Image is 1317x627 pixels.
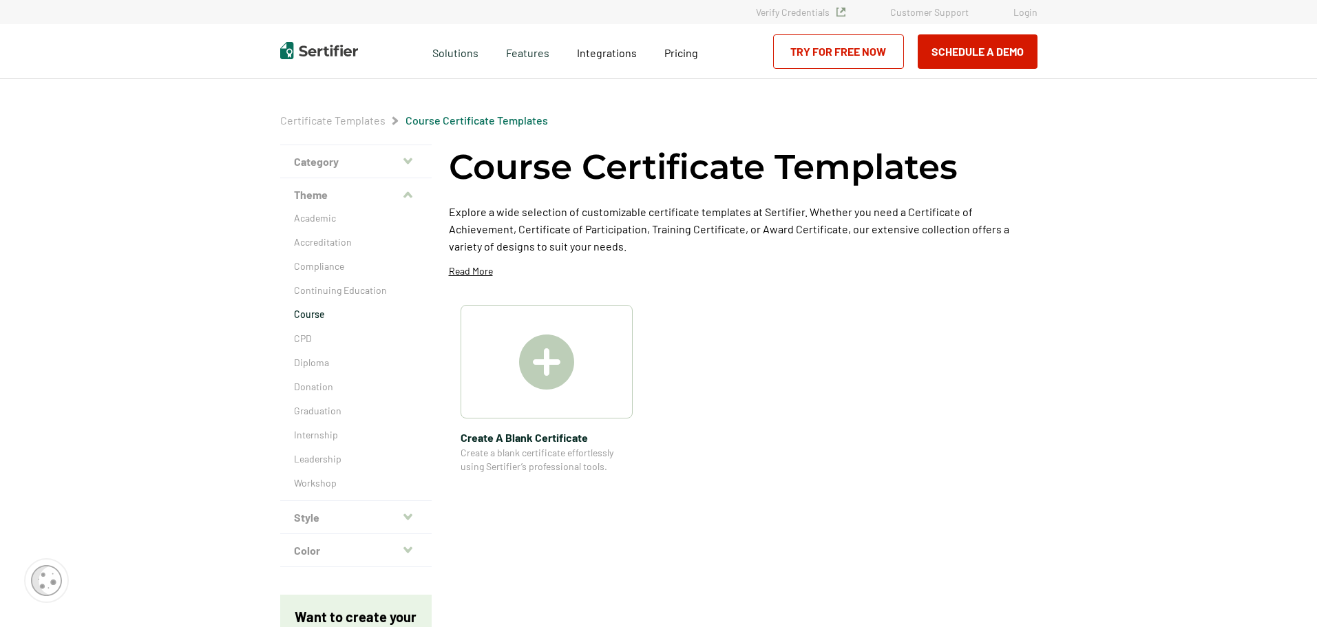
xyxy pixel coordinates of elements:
[890,6,969,18] a: Customer Support
[461,429,633,446] span: Create A Blank Certificate
[577,43,637,60] a: Integrations
[405,114,548,127] a: Course Certificate Templates
[294,235,418,249] a: Accreditation
[461,446,633,474] span: Create a blank certificate effortlessly using Sertifier’s professional tools.
[280,42,358,59] img: Sertifier | Digital Credentialing Platform
[280,178,432,211] button: Theme
[918,34,1037,69] button: Schedule a Demo
[664,46,698,59] span: Pricing
[664,43,698,60] a: Pricing
[449,203,1037,255] p: Explore a wide selection of customizable certificate templates at Sertifier. Whether you need a C...
[773,34,904,69] a: Try for Free Now
[280,211,432,501] div: Theme
[449,264,493,278] p: Read More
[294,332,418,346] a: CPD
[294,452,418,466] a: Leadership
[294,404,418,418] a: Graduation
[294,476,418,490] a: Workshop
[577,46,637,59] span: Integrations
[294,211,418,225] a: Academic
[756,6,845,18] a: Verify Credentials
[506,43,549,60] span: Features
[432,43,478,60] span: Solutions
[294,428,418,442] a: Internship
[294,259,418,273] a: Compliance
[280,145,432,178] button: Category
[519,334,574,390] img: Create A Blank Certificate
[449,145,958,189] h1: Course Certificate Templates
[280,114,548,127] div: Breadcrumb
[31,565,62,596] img: Cookie Popup Icon
[280,534,432,567] button: Color
[294,284,418,297] a: Continuing Education
[294,356,418,370] a: Diploma
[836,8,845,17] img: Verified
[280,501,432,534] button: Style
[280,114,386,127] a: Certificate Templates
[1013,6,1037,18] a: Login
[294,380,418,394] a: Donation
[294,308,418,321] a: Course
